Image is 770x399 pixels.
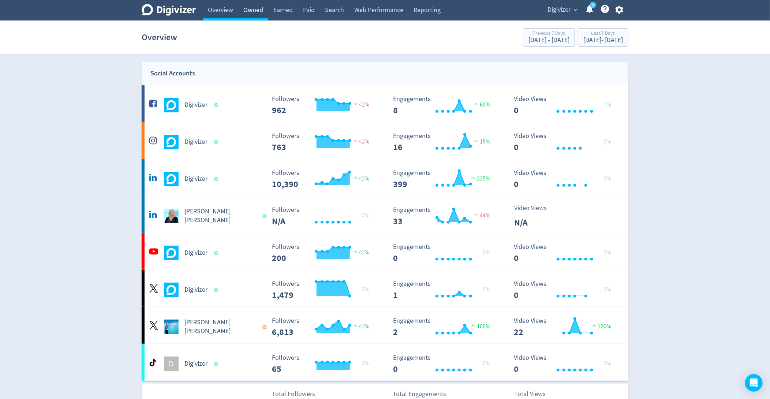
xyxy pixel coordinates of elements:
div: Social Accounts [150,68,195,79]
svg: Video Views 0 [511,133,620,152]
a: 5 [590,2,596,8]
span: 44% [472,212,490,219]
svg: Followers 6,813 [269,317,378,337]
p: Total Views [514,389,556,399]
svg: Engagements 1 [389,280,499,300]
span: 225% [470,175,490,182]
span: _ 0% [479,286,490,293]
h5: Digivizer [184,359,208,368]
h5: Digivizer [184,286,208,294]
img: positive-performance.svg [352,323,359,328]
svg: Video Views 22 [511,317,620,337]
span: 60% [472,101,490,108]
span: Data last synced: 15 Aug 2025, 7:02am (AEST) [214,103,221,107]
span: Data last synced: 14 Aug 2025, 11:01pm (AEST) [214,177,221,181]
span: 100% [470,323,490,330]
span: _ 0% [600,138,612,145]
img: negative-performance.svg [472,212,480,217]
span: Data last synced: 14 Aug 2025, 11:01pm (AEST) [262,214,269,218]
span: Data last synced: 15 Aug 2025, 1:02am (AEST) [214,362,221,366]
span: Data last synced: 14 Aug 2025, 12:02pm (AEST) [262,325,269,329]
span: _ 0% [600,286,612,293]
svg: Engagements 33 [389,206,499,226]
img: positive-performance.svg [591,323,598,328]
svg: Video Views 0 [511,96,620,115]
span: <1% [352,101,370,108]
svg: Engagements 0 [389,243,499,263]
span: _ 0% [358,360,370,367]
svg: Engagements 8 [389,96,499,115]
div: [DATE] - [DATE] [583,37,623,44]
span: <1% [352,323,370,330]
svg: Followers 763 [269,133,378,152]
svg: Followers 10,390 [269,169,378,189]
img: positive-performance.svg [470,175,477,180]
div: [DATE] - [DATE] [528,37,569,44]
button: Digivizer [545,4,579,16]
img: Digivizer undefined [164,135,179,149]
div: Last 7 Days [583,31,623,37]
span: _ 0% [479,249,490,256]
span: Data last synced: 14 Aug 2025, 7:01pm (AEST) [214,251,221,255]
h5: Digivizer [184,138,208,146]
span: _ 0% [600,360,612,367]
svg: Video Views 0 [511,169,620,189]
img: negative-performance.svg [352,138,359,143]
a: Digivizer undefinedDigivizer Followers 200 Followers 200 <1% Engagements 0 Engagements 0 _ 0% Vid... [142,233,628,270]
p: Total Followers [272,389,315,399]
a: DDigivizer Followers 65 Followers 65 _ 0% Engagements 0 Engagements 0 _ 0% Video Views 0 Video Vi... [142,344,628,381]
svg: Engagements 2 [389,317,499,337]
h1: Overview [142,26,177,49]
svg: Engagements 16 [389,133,499,152]
img: positive-performance.svg [352,249,359,254]
svg: Video Views 0 [511,280,620,300]
span: 15% [472,138,490,145]
p: N/A [514,216,556,229]
button: Previous 7 Days[DATE] - [DATE] [523,28,575,46]
svg: Followers 962 [269,96,378,115]
h5: [PERSON_NAME] [PERSON_NAME] [184,318,256,336]
span: Digivizer [547,4,571,16]
h5: Digivizer [184,175,208,183]
span: _ 0% [358,286,370,293]
span: <1% [352,138,370,145]
img: positive-performance.svg [352,175,359,180]
a: Digivizer undefinedDigivizer Followers 962 Followers 962 <1% Engagements 8 Engagements 8 60% Vide... [142,85,628,122]
span: 120% [591,323,612,330]
span: expand_more [572,7,579,13]
span: _ 0% [600,175,612,182]
div: Open Intercom Messenger [745,374,763,392]
p: Video Views [514,203,556,213]
img: Digivizer undefined [164,172,179,186]
a: Digivizer undefinedDigivizer Followers 763 Followers 763 <1% Engagements 16 Engagements 16 15% Vi... [142,122,628,159]
text: 5 [592,3,594,8]
div: D [164,357,179,371]
h5: Digivizer [184,101,208,109]
a: Digivizer undefinedDigivizer Followers 10,390 Followers 10,390 <1% Engagements 399 Engagements 39... [142,159,628,196]
svg: Video Views 0 [511,243,620,263]
a: Digivizer undefinedDigivizer Followers 1,479 Followers 1,479 _ 0% Engagements 1 Engagements 1 _ 0... [142,270,628,307]
h5: [PERSON_NAME] [PERSON_NAME] [184,207,256,225]
svg: Followers 200 [269,243,378,263]
svg: Followers 1,479 [269,280,378,300]
svg: Video Views 0 [511,354,620,374]
img: negative-performance.svg [352,101,359,107]
svg: Engagements 0 [389,354,499,374]
span: <1% [352,175,370,182]
span: _ 0% [479,360,490,367]
button: Last 7 Days[DATE]- [DATE] [578,28,628,46]
a: Emma Lo Russo undefined[PERSON_NAME] [PERSON_NAME] Followers N/A Followers N/A _ 0% Engagements 3... [142,196,628,233]
img: positive-performance.svg [470,323,477,328]
span: <1% [352,249,370,256]
span: Data last synced: 15 Aug 2025, 12:02am (AEST) [214,288,221,292]
a: Emma Lo Russo undefined[PERSON_NAME] [PERSON_NAME] Followers 6,813 Followers 6,813 <1% Engagement... [142,307,628,344]
img: positive-performance.svg [472,101,480,107]
img: Digivizer undefined [164,246,179,260]
img: positive-performance.svg [472,138,480,143]
svg: Engagements 399 [389,169,499,189]
h5: Digivizer [184,249,208,257]
span: _ 0% [600,249,612,256]
svg: Followers 65 [269,354,378,374]
p: Total Engagements [393,389,446,399]
img: Emma Lo Russo undefined [164,209,179,223]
